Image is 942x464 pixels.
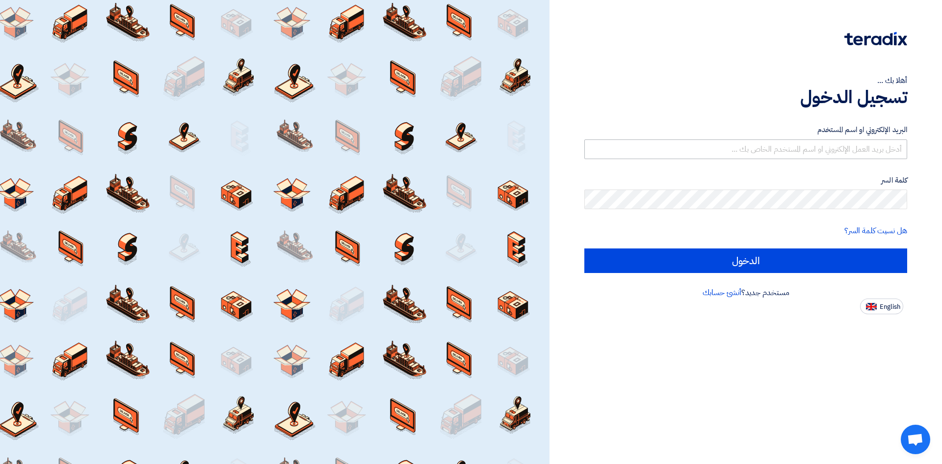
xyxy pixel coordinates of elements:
img: Teradix logo [844,32,907,46]
label: كلمة السر [584,175,907,186]
input: أدخل بريد العمل الإلكتروني او اسم المستخدم الخاص بك ... [584,139,907,159]
button: English [860,299,903,314]
div: أهلا بك ... [584,75,907,86]
label: البريد الإلكتروني او اسم المستخدم [584,124,907,136]
img: en-US.png [866,303,877,310]
h1: تسجيل الدخول [584,86,907,108]
input: الدخول [584,248,907,273]
a: أنشئ حسابك [703,287,741,299]
div: Open chat [901,425,930,454]
div: مستخدم جديد؟ [584,287,907,299]
a: هل نسيت كلمة السر؟ [844,225,907,237]
span: English [880,303,900,310]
